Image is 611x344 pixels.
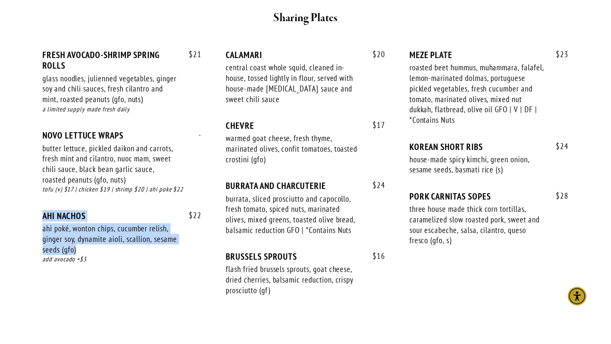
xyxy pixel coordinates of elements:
[547,191,569,201] span: 28
[409,204,544,246] div: three house made thick corn tortillas, caramelized slow roasted pork, sweet and sour escabeche, s...
[226,133,361,164] div: warmed goat cheese, fresh thyme, marinated olives, confit tomatoes, toasted crostini (gfo)
[364,120,385,130] span: 17
[226,194,361,236] div: burrata, sliced prosciutto and capocollo, fresh tomato, spiced nuts, marinated olives, mixed gree...
[364,50,385,59] span: 20
[42,130,202,141] div: NOVO LETTUCE WRAPS
[226,180,385,191] div: BURRATA AND CHARCUTERIE
[547,141,569,151] span: 24
[373,49,377,59] span: $
[409,191,569,202] div: PORK CARNITAS SOPES
[180,50,202,59] span: 21
[180,211,202,220] span: 22
[42,73,177,105] div: glass noodles, julienned vegetables, ginger soy and chili sauces, fresh cilantro and mint, roaste...
[273,11,337,25] strong: Sharing Plates
[42,50,202,71] div: FRESH AVOCADO-SHRIMP SPRING ROLLS
[226,62,361,104] div: central coast whole squid, cleaned in-house, tossed lightly in flour, served with house-made [MED...
[42,143,177,185] div: butter lettuce, pickled daikon and carrots, fresh mint and cilantro, nuoc mam, sweet chili sauce,...
[42,255,202,264] div: add avocado +$3
[226,264,361,295] div: flash fried brussels sprouts, goat cheese, dried cherries, balsamic reduction, crispy prosciutto ...
[226,120,385,131] div: CHEVRE
[42,223,177,255] div: ahi poké, wonton chips, cucumber relish, ginger soy, dynamite aioli, scallion, sesame seeds (gfo)
[42,211,202,221] div: AHI NACHOS
[556,191,560,201] span: $
[189,49,193,59] span: $
[547,50,569,59] span: 23
[190,130,202,140] span: -
[42,185,202,194] div: tofu (v) $17 | chicken $19 | shrimp $20 | ahi poke $22
[373,120,377,130] span: $
[364,180,385,190] span: 24
[556,49,560,59] span: $
[409,141,569,152] div: KOREAN SHORT RIBS
[189,210,193,220] span: $
[364,251,385,261] span: 16
[409,50,569,60] div: MEZE PLATE
[409,62,544,125] div: roasted beet hummus, muhammara, falafel, lemon-marinated dolmas, portuguese pickled vegetables, f...
[568,287,586,305] div: Accessibility Menu
[409,154,544,175] div: house-made spicy kimchi, green onion, sesame seeds, basmati rice (s)
[556,141,560,151] span: $
[226,50,385,60] div: CALAMARI
[42,105,202,114] div: a limited supply made fresh daily
[373,251,377,261] span: $
[373,180,377,190] span: $
[226,251,385,262] div: BRUSSELS SPROUTS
